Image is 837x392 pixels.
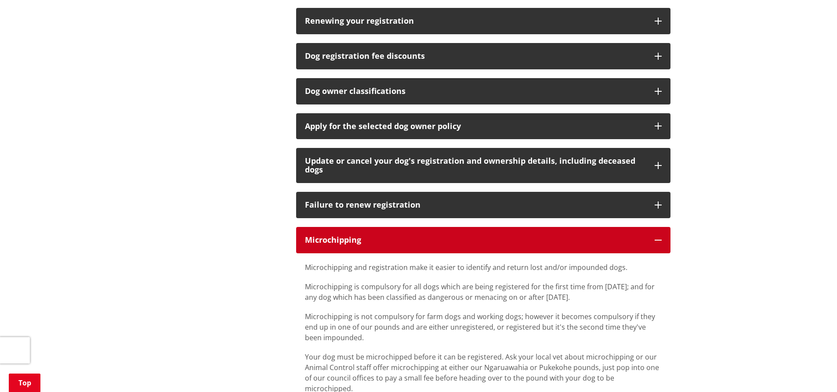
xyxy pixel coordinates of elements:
button: Update or cancel your dog's registration and ownership details, including deceased dogs [296,148,670,183]
button: Failure to renew registration [296,192,670,218]
button: Apply for the selected dog owner policy [296,113,670,140]
h3: Dog registration fee discounts [305,52,646,61]
h3: Failure to renew registration [305,201,646,209]
button: Dog registration fee discounts [296,43,670,69]
h3: Microchipping [305,236,646,245]
h3: Dog owner classifications [305,87,646,96]
div: Apply for the selected dog owner policy [305,122,646,131]
button: Microchipping [296,227,670,253]
a: Top [9,374,40,392]
iframe: Messenger Launcher [797,355,828,387]
h3: Update or cancel your dog's registration and ownership details, including deceased dogs [305,157,646,174]
p: Microchipping is not compulsory for farm dogs and working dogs; however it becomes compulsory if ... [305,311,662,343]
h3: Renewing your registration [305,17,646,25]
button: Dog owner classifications [296,78,670,104]
p: Microchipping and registration make it easier to identify and return lost and/or impounded dogs. [305,262,662,273]
p: Microchipping is compulsory for all dogs which are being registered for the first time from [DATE... [305,281,662,302]
button: Renewing your registration [296,8,670,34]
